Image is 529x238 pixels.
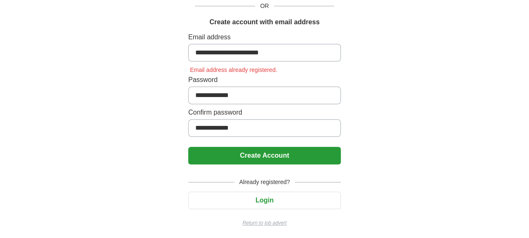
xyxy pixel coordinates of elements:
[188,219,341,227] a: Return to job advert
[255,2,274,10] span: OR
[234,178,295,187] span: Already registered?
[188,147,341,164] button: Create Account
[188,107,341,118] label: Confirm password
[188,67,279,73] span: Email address already registered.
[188,197,341,204] a: Login
[210,17,319,27] h1: Create account with email address
[188,75,341,85] label: Password
[188,32,341,42] label: Email address
[188,192,341,209] button: Login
